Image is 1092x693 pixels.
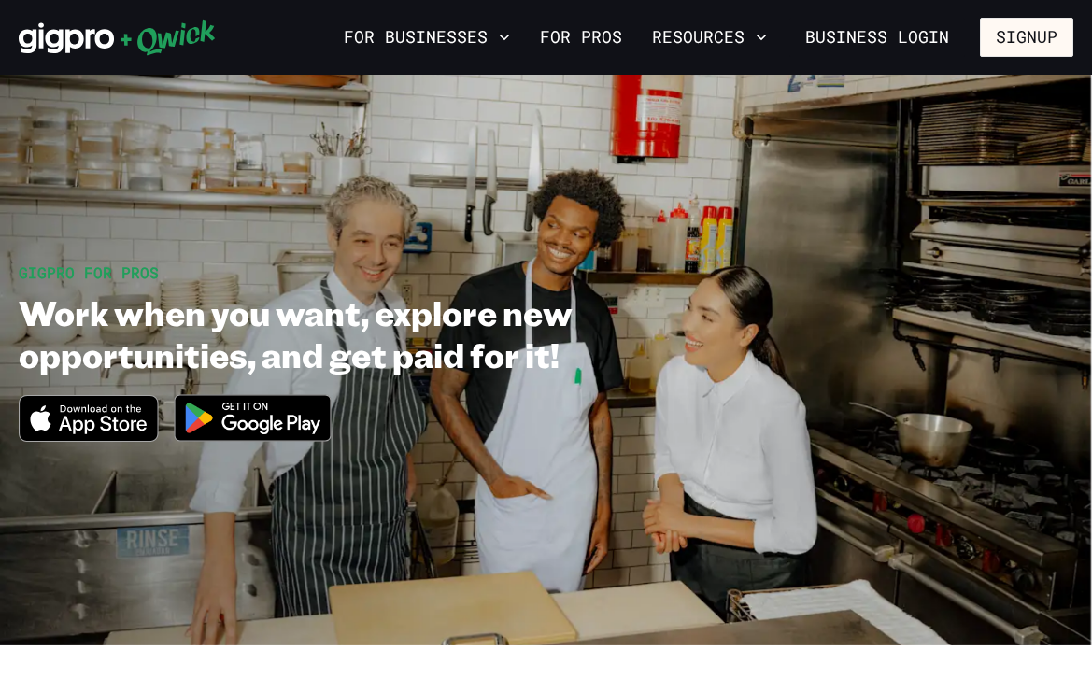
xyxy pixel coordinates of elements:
[19,262,159,282] span: GIGPRO FOR PROS
[19,291,651,375] h1: Work when you want, explore new opportunities, and get paid for it!
[980,18,1073,57] button: Signup
[19,426,159,445] a: Download on the App Store
[789,18,965,57] a: Business Login
[336,21,518,53] button: For Businesses
[163,383,344,453] img: Get it on Google Play
[532,21,630,53] a: For Pros
[645,21,774,53] button: Resources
